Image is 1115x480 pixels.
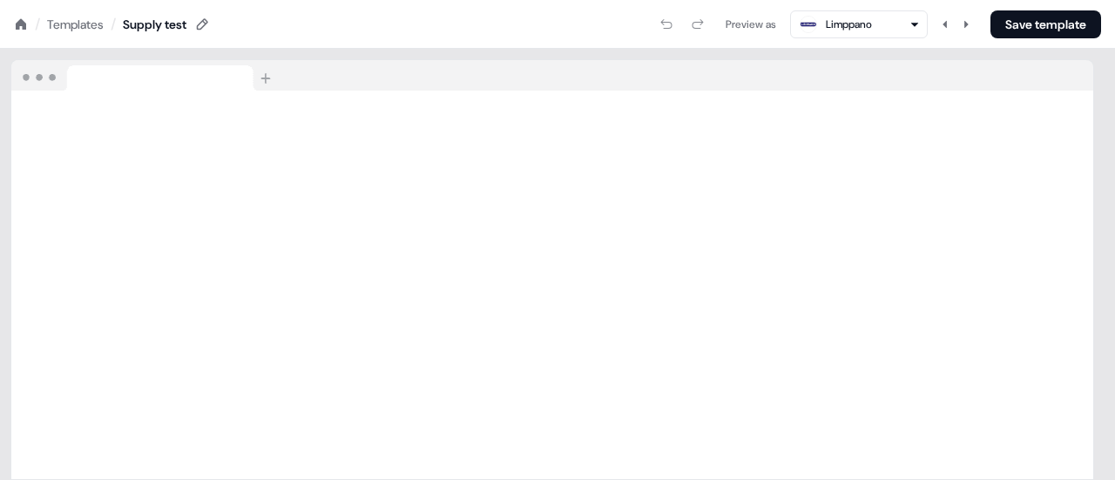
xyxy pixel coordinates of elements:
[111,15,116,34] div: /
[35,15,40,34] div: /
[790,10,928,38] button: Limppano
[11,60,279,91] img: Browser topbar
[826,16,872,33] div: Limppano
[990,10,1101,38] button: Save template
[726,16,776,33] div: Preview as
[47,16,104,33] a: Templates
[123,16,186,33] div: Supply test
